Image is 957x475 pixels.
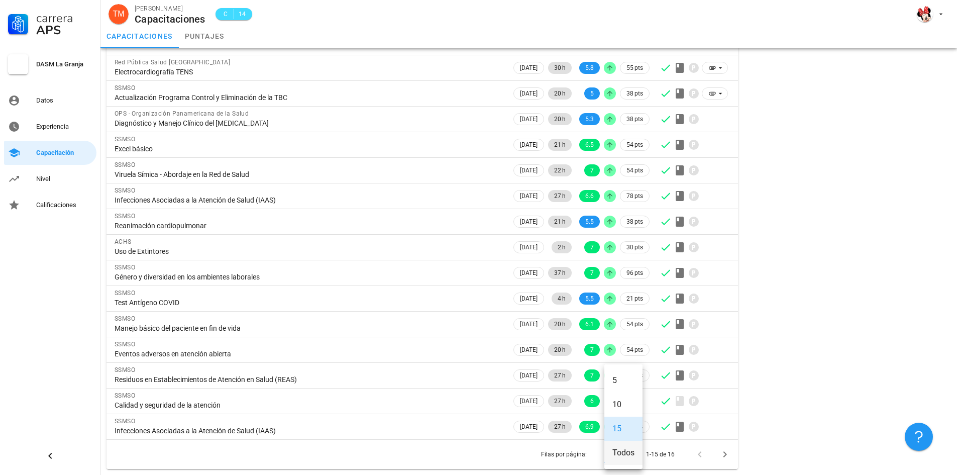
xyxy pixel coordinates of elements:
div: Infecciones Asociadas a la Atención de Salud (IAAS) [115,426,503,435]
div: Capacitación [36,149,92,157]
span: SSMSO [115,213,135,220]
div: 15Filas por página: [604,446,627,462]
span: 27 h [554,369,566,382]
a: puntajes [179,24,231,48]
span: 20 h [554,87,566,100]
span: [DATE] [520,88,538,99]
span: 21 h [554,216,566,228]
div: Test Antígeno COVID [115,298,503,307]
a: capacitaciones [100,24,179,48]
div: Excel básico [115,144,503,153]
span: Red Pública Salud [GEOGRAPHIC_DATA] [115,59,230,66]
span: 6.5 [585,139,594,151]
span: [DATE] [520,191,538,202]
span: SSMSO [115,341,135,348]
span: TM [113,4,124,24]
span: 78 pts [626,191,643,201]
div: DASM La Granja [36,60,92,68]
div: [PERSON_NAME] [135,4,205,14]
a: Calificaciones [4,193,96,217]
span: SSMSO [115,187,135,194]
span: SSMSO [115,392,135,399]
span: 5.8 [585,62,594,74]
span: 5.5 [585,216,594,228]
span: 38 pts [626,88,643,99]
a: Nivel [4,167,96,191]
a: Datos [4,88,96,113]
span: [DATE] [520,370,538,381]
div: Calidad y seguridad de la atención [115,401,503,410]
div: Filas por página: [541,440,627,469]
span: 7 [590,164,594,176]
div: Uso de Extintores [115,247,503,256]
span: 7 [590,267,594,279]
span: 27 h [554,421,566,433]
div: Capacitaciones [135,14,205,25]
div: Eventos adversos en atención abierta [115,349,503,358]
div: avatar [917,6,933,22]
span: ACHS [115,238,132,245]
span: SSMSO [115,418,135,425]
span: 30 pts [626,242,643,252]
span: 54 pts [626,345,643,355]
div: 1-15 de 16 [646,450,675,459]
span: 7 [590,241,594,253]
span: SSMSO [115,264,135,271]
div: Electrocardiografía TENS [115,67,503,76]
span: 27 h [554,395,566,407]
span: OPS - Organización Panamericana de la Salud [115,110,249,117]
div: Residuos en Establecimientos de Atención en Salud (REAS) [115,375,503,384]
div: Nivel [36,175,92,183]
div: 15 [612,424,634,433]
span: SSMSO [115,136,135,143]
span: 14 [238,9,246,19]
span: 55 pts [626,63,643,73]
span: [DATE] [520,216,538,227]
div: Viruela Símica - Abordaje en la Red de Salud [115,170,503,179]
span: [DATE] [520,139,538,150]
span: 7 [590,369,594,382]
span: 96 pts [626,268,643,278]
span: 54 pts [626,140,643,150]
span: [DATE] [520,62,538,73]
span: C [222,9,230,19]
span: [DATE] [520,319,538,330]
div: 15 [604,450,611,459]
span: 6.1 [585,318,594,330]
span: 21 pts [626,294,643,304]
span: [DATE] [520,396,538,407]
span: [DATE] [520,242,538,253]
span: SSMSO [115,315,135,322]
span: 27 h [554,190,566,202]
span: SSMSO [115,366,135,373]
span: 2 h [558,241,566,253]
span: 54 pts [626,319,643,329]
span: [DATE] [520,421,538,432]
div: Experiencia [36,123,92,131]
div: Todos [612,448,634,457]
span: 6 [590,395,594,407]
span: [DATE] [520,344,538,355]
span: 21 h [554,139,566,151]
div: APS [36,24,92,36]
div: Manejo básico del paciente en fin de vida [115,324,503,333]
div: Carrera [36,12,92,24]
span: 30 h [554,62,566,74]
span: 4 h [558,293,566,305]
div: Infecciones Asociadas a la Atención de Salud (IAAS) [115,196,503,205]
span: [DATE] [520,165,538,176]
span: SSMSO [115,161,135,168]
span: 6.6 [585,190,594,202]
div: 10 [612,400,634,409]
button: Página siguiente [716,445,734,463]
span: 38 pts [626,217,643,227]
span: 5.5 [585,293,594,305]
a: Capacitación [4,141,96,165]
span: 54 pts [626,165,643,175]
div: Calificaciones [36,201,92,209]
span: [DATE] [520,293,538,304]
div: Datos [36,97,92,105]
div: Reanimación cardiopulmonar [115,221,503,230]
span: 5.3 [585,113,594,125]
span: 20 h [554,113,566,125]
